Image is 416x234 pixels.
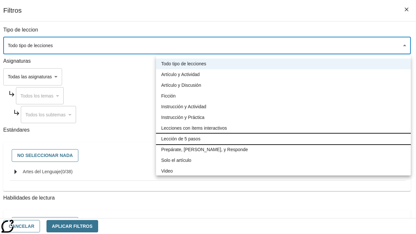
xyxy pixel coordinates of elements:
li: Lección de 5 pasos [156,134,411,144]
li: Lecciones con ítems interactivos [156,123,411,134]
li: Solo el artículo [156,155,411,166]
li: Ficción [156,91,411,101]
ul: Seleccione un tipo de lección [156,56,411,179]
li: Artículo y Actividad [156,69,411,80]
li: Video [156,166,411,176]
li: Instrucción y Práctica [156,112,411,123]
li: Prepárate, [PERSON_NAME], y Responde [156,144,411,155]
li: Artículo y Discusión [156,80,411,91]
li: Instrucción y Actividad [156,101,411,112]
li: Todo tipo de lecciones [156,58,411,69]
